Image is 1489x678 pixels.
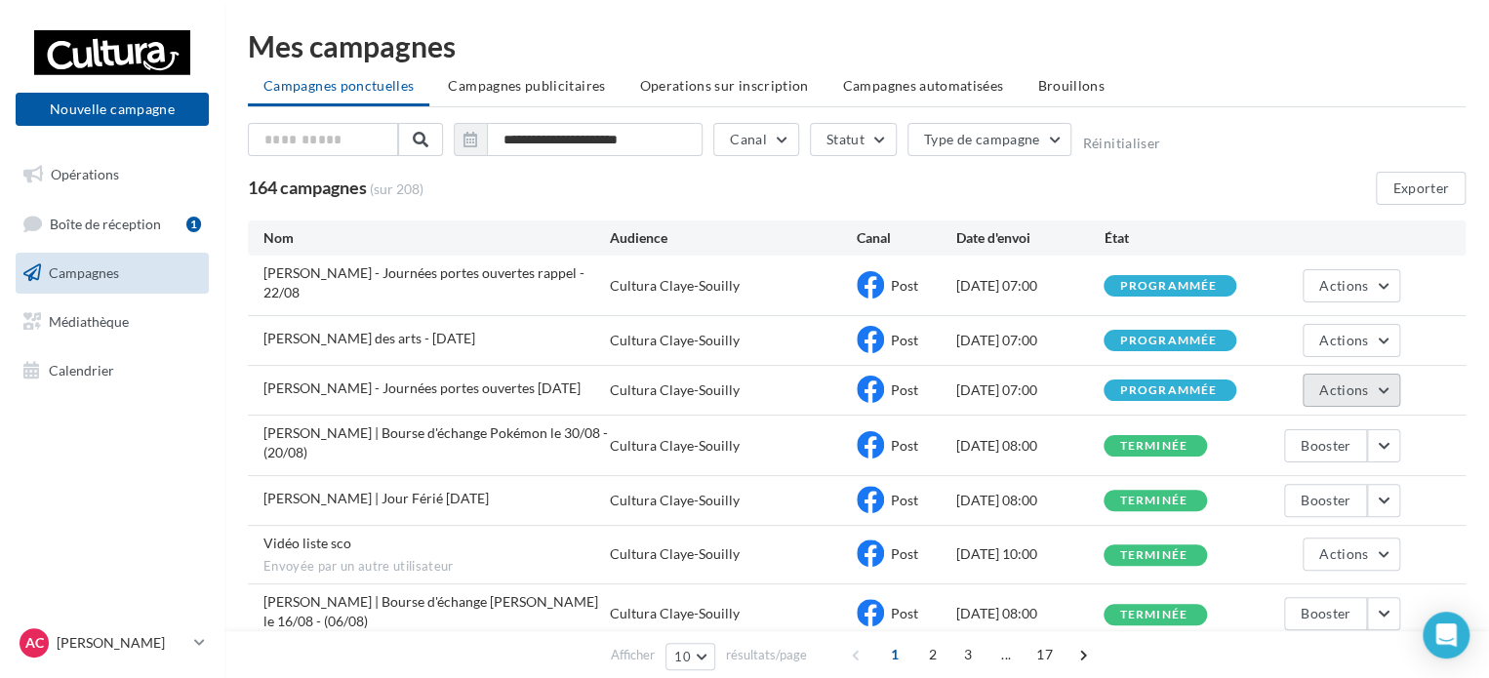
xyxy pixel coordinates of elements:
span: 10 [674,649,691,664]
div: État [1104,228,1252,248]
span: Alexis | Jour Férié 15/08/25 [263,490,489,506]
div: [DATE] 10:00 [955,544,1104,564]
div: Cultura Claye-Souilly [610,331,740,350]
div: Open Intercom Messenger [1423,612,1469,658]
div: programmée [1119,384,1217,397]
div: terminée [1119,549,1187,562]
button: Réinitialiser [1082,136,1160,151]
span: Boîte de réception [50,215,161,231]
span: Campagnes [49,264,119,281]
div: terminée [1119,440,1187,453]
span: Actions [1319,332,1368,348]
span: (sur 208) [370,179,423,199]
div: Date d'envoi [955,228,1104,248]
span: Brouillons [1037,77,1105,94]
span: Operations sur inscription [639,77,808,94]
div: [DATE] 08:00 [955,436,1104,456]
span: 17 [1028,639,1061,670]
span: Calendrier [49,361,114,378]
span: Post [891,492,918,508]
span: 1 [879,639,910,670]
div: Cultura Claye-Souilly [610,544,740,564]
div: 1 [186,217,201,232]
span: Vidéo liste sco [263,535,351,551]
button: Actions [1303,269,1400,302]
span: Alexis | Bourse d'échange Pokémon le 30/08 - (20/08) [263,424,608,460]
div: terminée [1119,495,1187,507]
span: Post [891,381,918,398]
button: Booster [1284,429,1367,462]
span: AC [25,633,44,653]
span: Post [891,545,918,562]
span: Campagnes automatisées [843,77,1004,94]
button: Booster [1284,484,1367,517]
button: Nouvelle campagne [16,93,209,126]
span: ... [990,639,1022,670]
a: Opérations [12,154,213,195]
button: Actions [1303,374,1400,407]
div: Audience [610,228,857,248]
span: Post [891,605,918,621]
p: [PERSON_NAME] [57,633,186,653]
span: 3 [952,639,984,670]
div: Cultura Claye-Souilly [610,436,740,456]
span: Alexis | Bourse d'échange Lorcana le 16/08 - (06/08) [263,593,598,629]
span: Post [891,332,918,348]
span: Envoyée par un autre utilisateur [263,558,610,576]
span: Julie - Journées portes ouvertes rappel - 22/08 [263,264,584,300]
span: résultats/page [726,646,807,664]
button: Exporter [1376,172,1466,205]
button: Type de campagne [907,123,1072,156]
button: Canal [713,123,799,156]
div: [DATE] 08:00 [955,604,1104,623]
div: Cultura Claye-Souilly [610,276,740,296]
div: Cultura Claye-Souilly [610,380,740,400]
div: terminée [1119,609,1187,621]
div: [DATE] 07:00 [955,276,1104,296]
span: Julie - Rentrée des arts - 22-08-2025 [263,330,475,346]
span: Actions [1319,545,1368,562]
button: Actions [1303,538,1400,571]
a: Campagnes [12,253,213,294]
span: Afficher [611,646,655,664]
div: [DATE] 07:00 [955,380,1104,400]
div: Cultura Claye-Souilly [610,604,740,623]
div: Mes campagnes [248,31,1466,60]
div: Nom [263,228,610,248]
span: Opérations [51,166,119,182]
span: Post [891,277,918,294]
button: Statut [810,123,897,156]
a: AC [PERSON_NAME] [16,624,209,661]
button: Booster [1284,597,1367,630]
span: Actions [1319,277,1368,294]
div: programmée [1119,280,1217,293]
span: Post [891,437,918,454]
a: Calendrier [12,350,213,391]
a: Boîte de réception1 [12,203,213,245]
div: Cultura Claye-Souilly [610,491,740,510]
div: [DATE] 07:00 [955,331,1104,350]
span: Actions [1319,381,1368,398]
span: 164 campagnes [248,177,367,198]
div: Canal [857,228,955,248]
span: Médiathèque [49,313,129,330]
div: [DATE] 08:00 [955,491,1104,510]
span: Julie - Journées portes ouvertes 22/08/2025 [263,379,581,396]
button: Actions [1303,324,1400,357]
a: Médiathèque [12,301,213,342]
span: 2 [917,639,948,670]
button: 10 [665,643,715,670]
span: Campagnes publicitaires [448,77,605,94]
div: programmée [1119,335,1217,347]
